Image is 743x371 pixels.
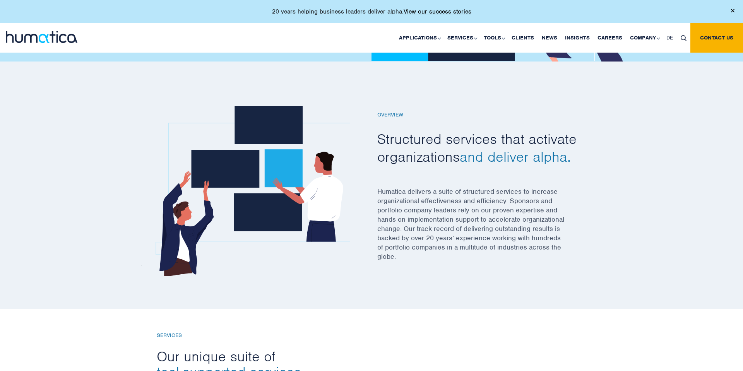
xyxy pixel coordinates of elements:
[377,130,586,166] h2: Structured services that activate organizations
[594,23,626,53] a: Careers
[681,35,687,41] img: search_icon
[404,8,471,15] a: View our success stories
[157,332,586,339] h6: Services
[480,23,508,53] a: Tools
[141,106,350,276] img: serv1
[666,34,673,41] span: DE
[395,23,443,53] a: Applications
[663,23,677,53] a: DE
[272,8,471,15] p: 20 years helping business leaders deliver alpha.
[626,23,663,53] a: Company
[561,23,594,53] a: Insights
[690,23,743,53] a: Contact us
[443,23,480,53] a: Services
[460,148,571,166] span: and deliver alpha.
[508,23,538,53] a: Clients
[6,31,77,43] img: logo
[377,112,586,118] h6: Overview
[538,23,561,53] a: News
[377,187,586,271] p: Humatica delivers a suite of structured services to increase organizational effectiveness and eff...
